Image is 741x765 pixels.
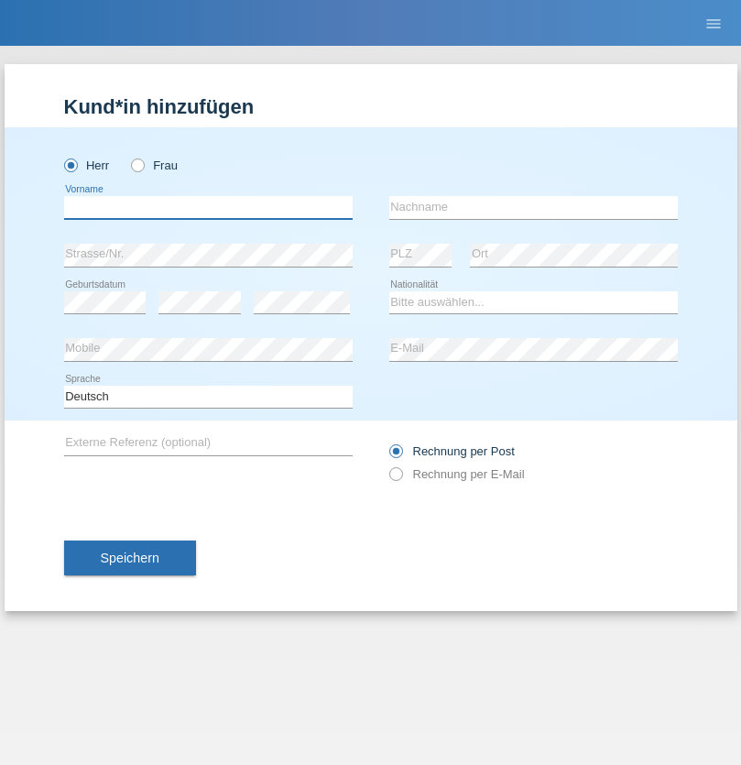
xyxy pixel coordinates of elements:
a: menu [695,17,732,28]
label: Frau [131,158,178,172]
input: Rechnung per E-Mail [389,467,401,490]
i: menu [704,15,723,33]
label: Rechnung per Post [389,444,515,458]
button: Speichern [64,541,196,575]
input: Herr [64,158,76,170]
label: Rechnung per E-Mail [389,467,525,481]
input: Frau [131,158,143,170]
input: Rechnung per Post [389,444,401,467]
label: Herr [64,158,110,172]
span: Speichern [101,551,159,565]
h1: Kund*in hinzufügen [64,95,678,118]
